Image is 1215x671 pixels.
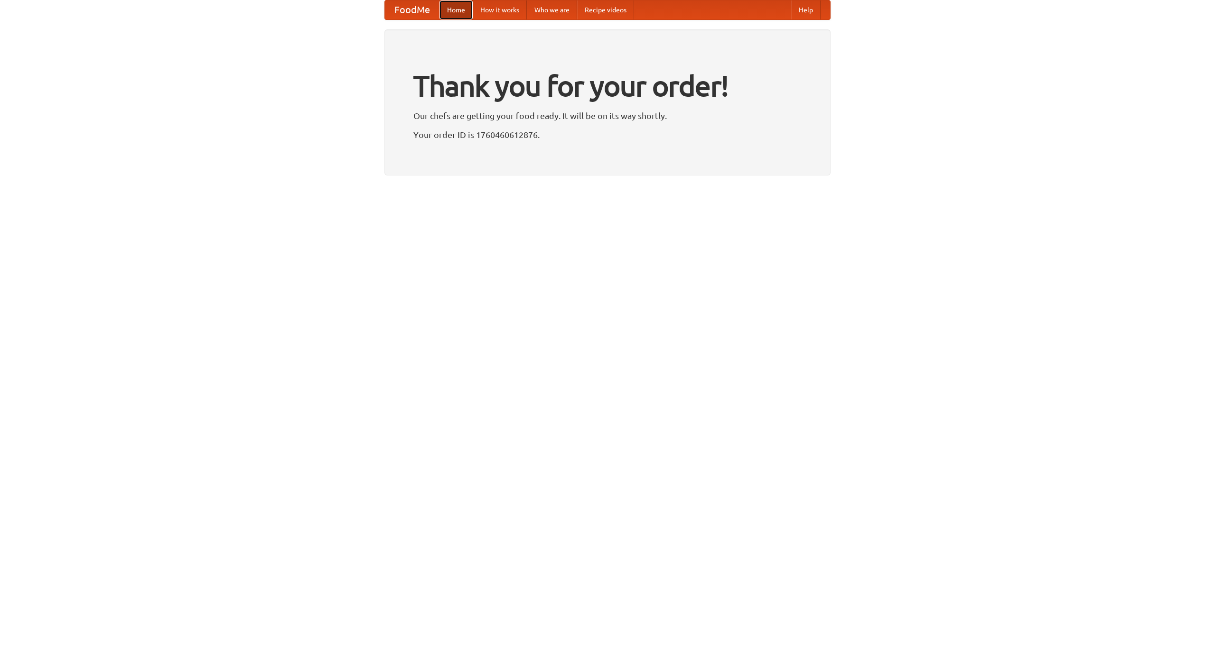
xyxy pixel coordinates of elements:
[791,0,821,19] a: Help
[413,63,802,109] h1: Thank you for your order!
[413,128,802,142] p: Your order ID is 1760460612876.
[577,0,634,19] a: Recipe videos
[473,0,527,19] a: How it works
[527,0,577,19] a: Who we are
[439,0,473,19] a: Home
[385,0,439,19] a: FoodMe
[413,109,802,123] p: Our chefs are getting your food ready. It will be on its way shortly.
